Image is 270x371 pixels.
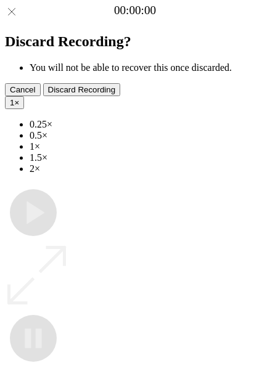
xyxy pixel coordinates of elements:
[30,130,265,141] li: 0.5×
[5,96,24,109] button: 1×
[30,119,265,130] li: 0.25×
[10,98,14,107] span: 1
[30,152,265,163] li: 1.5×
[30,141,265,152] li: 1×
[5,33,265,50] h2: Discard Recording?
[43,83,121,96] button: Discard Recording
[30,163,265,174] li: 2×
[114,4,156,17] a: 00:00:00
[30,62,265,73] li: You will not be able to recover this once discarded.
[5,83,41,96] button: Cancel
